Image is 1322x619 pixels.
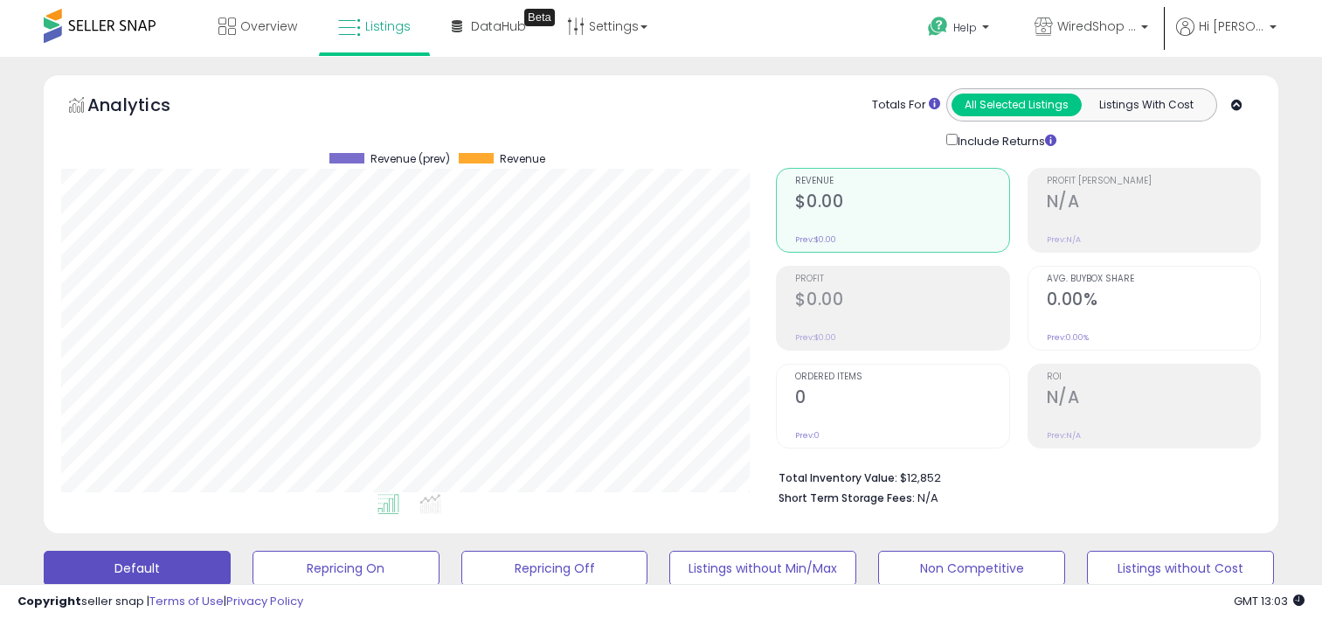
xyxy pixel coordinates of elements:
[1199,17,1264,35] span: Hi [PERSON_NAME]
[917,490,938,506] span: N/A
[795,289,1008,313] h2: $0.00
[795,177,1008,186] span: Revenue
[471,17,526,35] span: DataHub
[524,9,555,26] div: Tooltip anchor
[1176,17,1277,57] a: Hi [PERSON_NAME]
[795,191,1008,215] h2: $0.00
[952,94,1082,116] button: All Selected Listings
[1047,387,1260,411] h2: N/A
[1087,551,1274,586] button: Listings without Cost
[779,490,915,505] b: Short Term Storage Fees:
[1047,234,1081,245] small: Prev: N/A
[795,430,820,441] small: Prev: 0
[1081,94,1211,116] button: Listings With Cost
[1047,289,1260,313] h2: 0.00%
[17,594,303,610] div: seller snap | |
[779,470,897,485] b: Total Inventory Value:
[370,153,450,165] span: Revenue (prev)
[44,551,231,586] button: Default
[1057,17,1136,35] span: WiredShop Direct
[87,93,204,122] h5: Analytics
[669,551,856,586] button: Listings without Min/Max
[914,3,1007,57] a: Help
[933,130,1077,150] div: Include Returns
[500,153,545,165] span: Revenue
[927,16,949,38] i: Get Help
[779,466,1248,487] li: $12,852
[1047,191,1260,215] h2: N/A
[1047,275,1260,284] span: Avg. Buybox Share
[795,372,1008,382] span: Ordered Items
[1047,430,1081,441] small: Prev: N/A
[795,332,836,343] small: Prev: $0.00
[795,234,836,245] small: Prev: $0.00
[1234,593,1305,609] span: 2025-08-18 13:03 GMT
[795,387,1008,411] h2: 0
[953,20,977,35] span: Help
[795,275,1008,284] span: Profit
[1047,332,1089,343] small: Prev: 0.00%
[240,17,297,35] span: Overview
[149,593,224,609] a: Terms of Use
[872,97,940,114] div: Totals For
[253,551,440,586] button: Repricing On
[17,593,81,609] strong: Copyright
[461,551,648,586] button: Repricing Off
[1047,177,1260,186] span: Profit [PERSON_NAME]
[878,551,1065,586] button: Non Competitive
[226,593,303,609] a: Privacy Policy
[1047,372,1260,382] span: ROI
[365,17,411,35] span: Listings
